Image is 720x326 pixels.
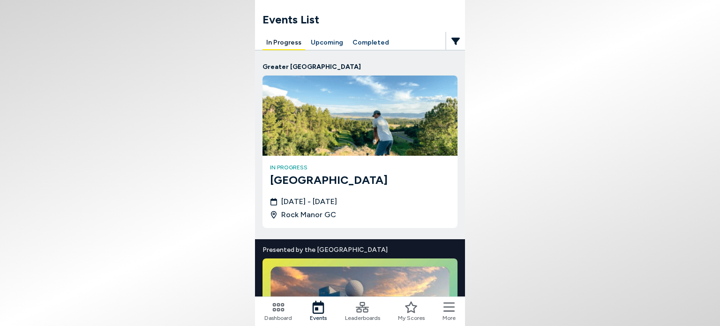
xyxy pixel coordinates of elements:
[307,36,347,50] button: Upcoming
[281,209,336,220] span: Rock Manor GC
[270,163,450,172] h4: in progress
[270,172,450,189] h3: [GEOGRAPHIC_DATA]
[442,301,456,322] button: More
[262,36,305,50] button: In Progress
[398,314,425,322] span: My Scores
[345,314,380,322] span: Leaderboards
[398,301,425,322] a: My Scores
[262,62,457,72] p: Greater [GEOGRAPHIC_DATA]
[262,11,465,28] h1: Events List
[349,36,393,50] button: Completed
[262,245,457,255] span: Presented by the [GEOGRAPHIC_DATA]
[345,301,380,322] a: Leaderboards
[310,301,327,322] a: Events
[281,196,337,207] span: [DATE] - [DATE]
[264,314,292,322] span: Dashboard
[310,314,327,322] span: Events
[262,76,457,228] a: Rock Manorin progress[GEOGRAPHIC_DATA][DATE] - [DATE]Rock Manor GC
[262,76,457,156] img: Rock Manor
[264,301,292,322] a: Dashboard
[255,36,465,50] div: Manage your account
[442,314,456,322] span: More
